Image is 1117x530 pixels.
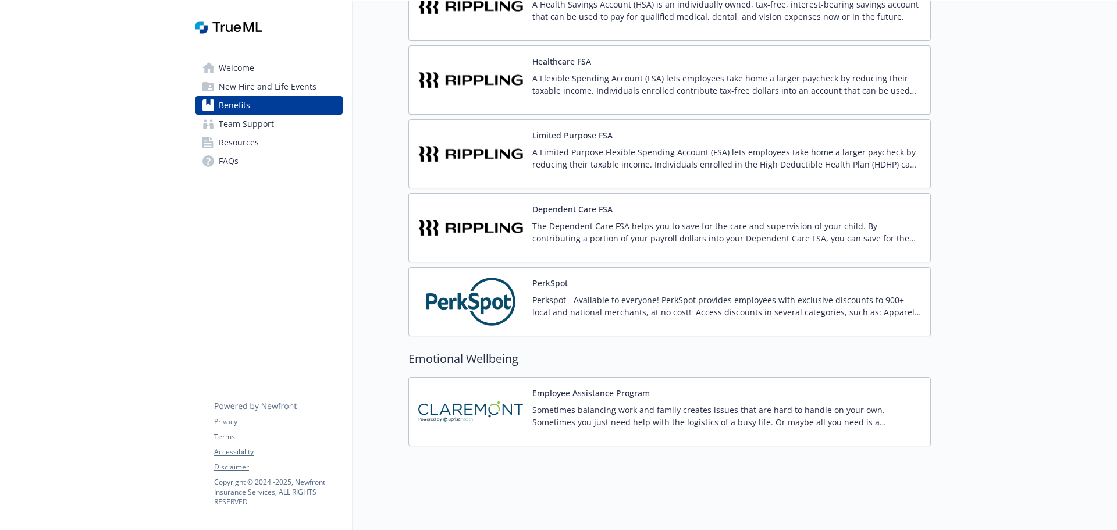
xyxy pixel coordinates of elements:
a: Accessibility [214,447,342,457]
span: Benefits [219,96,250,115]
p: A Limited Purpose Flexible Spending Account (FSA) lets employees take home a larger paycheck by r... [532,146,921,170]
a: Welcome [195,59,343,77]
button: Employee Assistance Program [532,387,650,399]
a: Terms [214,432,342,442]
p: Sometimes balancing work and family creates issues that are hard to handle on your own. Sometimes... [532,404,921,428]
img: Claremont EAP carrier logo [418,387,523,436]
img: Rippling carrier logo [418,129,523,179]
a: Resources [195,133,343,152]
img: Rippling carrier logo [418,55,523,105]
span: New Hire and Life Events [219,77,316,96]
a: FAQs [195,152,343,170]
p: A Flexible Spending Account (FSA) lets employees take home a larger paycheck by reducing their ta... [532,72,921,97]
button: Limited Purpose FSA [532,129,613,141]
span: FAQs [219,152,239,170]
img: PerkSpot carrier logo [418,277,523,326]
button: Healthcare FSA [532,55,591,67]
button: Dependent Care FSA [532,203,613,215]
span: Welcome [219,59,254,77]
p: Copyright © 2024 - 2025 , Newfront Insurance Services, ALL RIGHTS RESERVED [214,477,342,507]
p: Perkspot - Available to everyone! PerkSpot provides employees with exclusive discounts to 900+ lo... [532,294,921,318]
a: Benefits [195,96,343,115]
span: Team Support [219,115,274,133]
a: Privacy [214,417,342,427]
h2: Emotional Wellbeing [408,350,931,368]
button: PerkSpot [532,277,568,289]
span: Resources [219,133,259,152]
a: Disclaimer [214,462,342,472]
p: The Dependent Care FSA helps you to save for the care and supervision of your child. By contribut... [532,220,921,244]
img: Rippling carrier logo [418,203,523,252]
a: New Hire and Life Events [195,77,343,96]
a: Team Support [195,115,343,133]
